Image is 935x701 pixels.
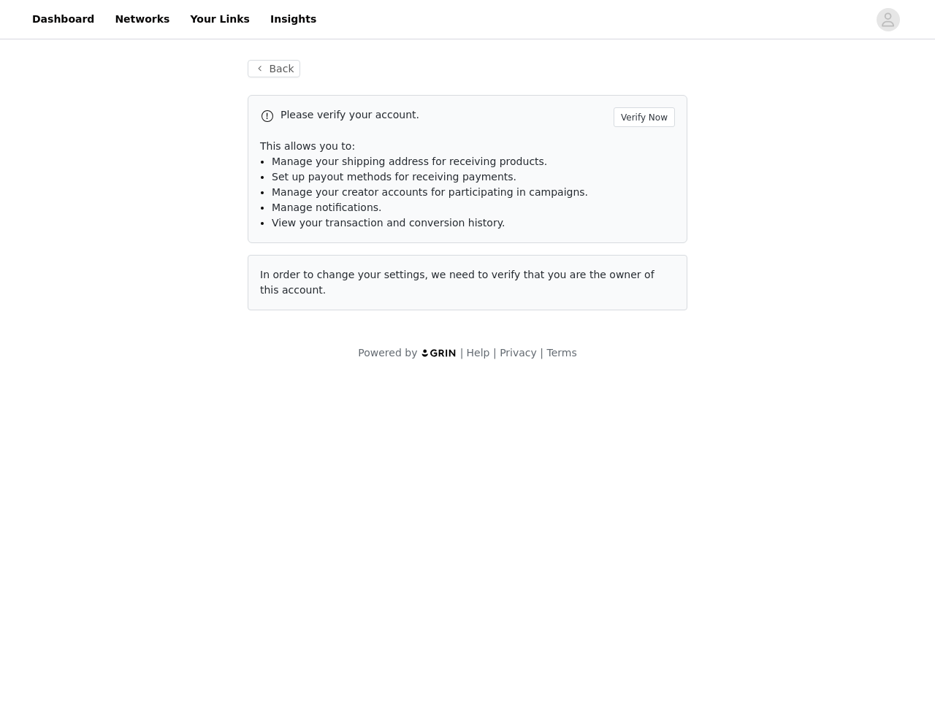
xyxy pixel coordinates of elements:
[23,3,103,36] a: Dashboard
[272,202,382,213] span: Manage notifications.
[460,347,464,359] span: |
[262,3,325,36] a: Insights
[272,217,505,229] span: View your transaction and conversion history.
[106,3,178,36] a: Networks
[421,348,457,358] img: logo
[546,347,576,359] a: Terms
[358,347,417,359] span: Powered by
[280,107,608,123] p: Please verify your account.
[248,60,300,77] button: Back
[272,171,516,183] span: Set up payout methods for receiving payments.
[500,347,537,359] a: Privacy
[881,8,895,31] div: avatar
[181,3,259,36] a: Your Links
[614,107,675,127] button: Verify Now
[272,156,547,167] span: Manage your shipping address for receiving products.
[272,186,588,198] span: Manage your creator accounts for participating in campaigns.
[540,347,543,359] span: |
[467,347,490,359] a: Help
[493,347,497,359] span: |
[260,269,654,296] span: In order to change your settings, we need to verify that you are the owner of this account.
[260,139,675,154] p: This allows you to:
